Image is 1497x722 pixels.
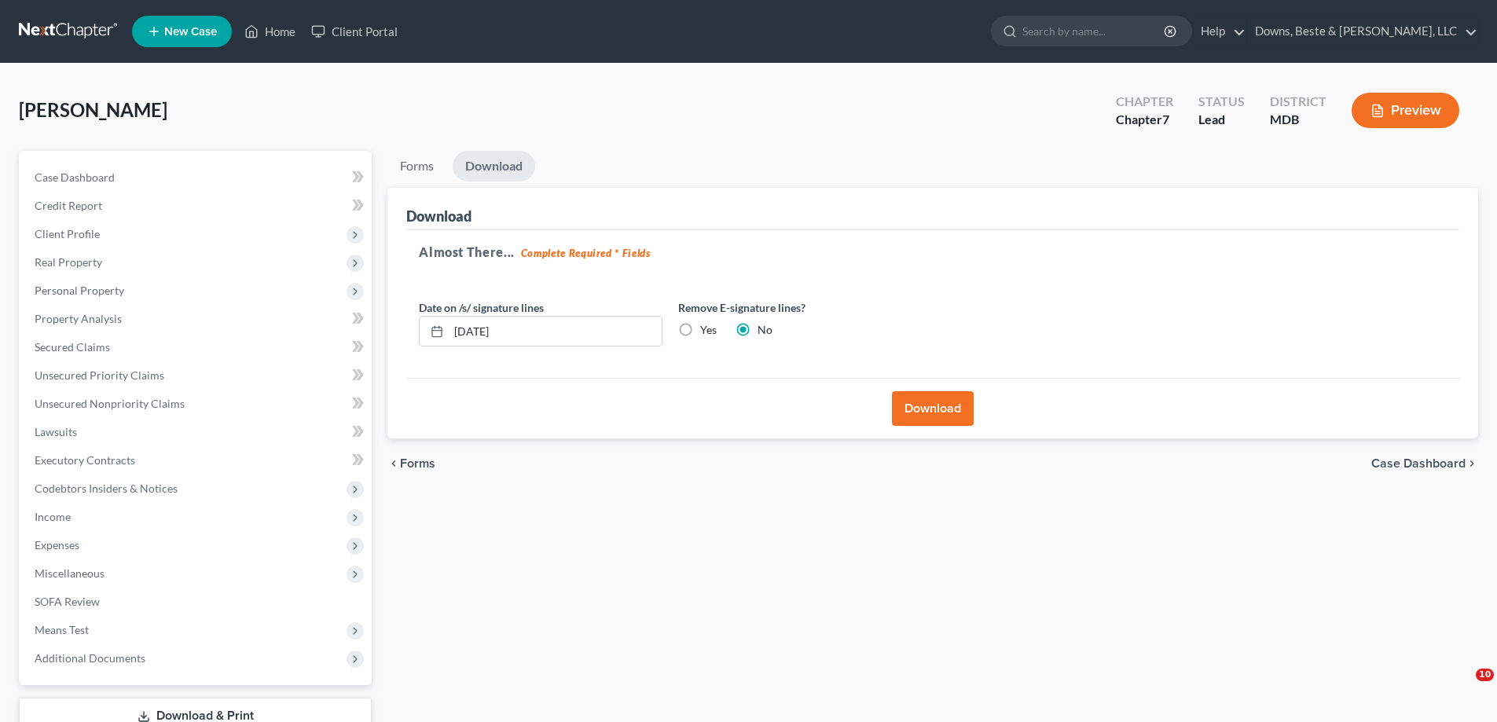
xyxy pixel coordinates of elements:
a: Forms [387,151,446,181]
a: Property Analysis [22,305,372,333]
a: Unsecured Nonpriority Claims [22,390,372,418]
span: New Case [164,26,217,38]
label: Remove E-signature lines? [678,299,922,316]
span: Income [35,510,71,523]
span: Credit Report [35,199,102,212]
a: SOFA Review [22,588,372,616]
span: SOFA Review [35,595,100,608]
strong: Complete Required * Fields [521,247,651,259]
span: Forms [400,457,435,470]
input: MM/DD/YYYY [449,317,662,346]
span: Executory Contracts [35,453,135,467]
span: [PERSON_NAME] [19,98,167,121]
label: Date on /s/ signature lines [419,299,544,316]
a: Case Dashboard [22,163,372,192]
a: Executory Contracts [22,446,372,475]
i: chevron_left [387,457,400,470]
span: 7 [1162,112,1169,126]
label: Yes [700,322,717,338]
span: Means Test [35,623,89,636]
button: Preview [1352,93,1459,128]
div: MDB [1270,111,1326,129]
input: Search by name... [1022,16,1166,46]
a: Secured Claims [22,333,372,361]
iframe: Intercom live chat [1444,669,1481,706]
a: Case Dashboard chevron_right [1371,457,1478,470]
label: No [758,322,772,338]
a: Downs, Beste & [PERSON_NAME], LLC [1247,17,1477,46]
span: Unsecured Nonpriority Claims [35,397,185,410]
div: Chapter [1116,111,1173,129]
span: Codebtors Insiders & Notices [35,482,178,495]
h5: Almost There... [419,243,1447,262]
a: Home [237,17,303,46]
span: Lawsuits [35,425,77,438]
div: Status [1198,93,1245,111]
div: Lead [1198,111,1245,129]
span: 10 [1476,669,1494,681]
a: Credit Report [22,192,372,220]
a: Client Portal [303,17,405,46]
span: Case Dashboard [1371,457,1466,470]
a: Unsecured Priority Claims [22,361,372,390]
div: District [1270,93,1326,111]
span: Unsecured Priority Claims [35,368,164,382]
a: Lawsuits [22,418,372,446]
span: Expenses [35,538,79,552]
span: Real Property [35,255,102,269]
i: chevron_right [1466,457,1478,470]
div: Chapter [1116,93,1173,111]
span: Client Profile [35,227,100,240]
span: Miscellaneous [35,566,105,580]
a: Download [453,151,535,181]
span: Personal Property [35,284,124,297]
span: Property Analysis [35,312,122,325]
a: Help [1193,17,1246,46]
div: Download [406,207,471,225]
span: Secured Claims [35,340,110,354]
span: Additional Documents [35,651,145,665]
button: chevron_left Forms [387,457,457,470]
span: Case Dashboard [35,170,115,184]
button: Download [892,391,974,426]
